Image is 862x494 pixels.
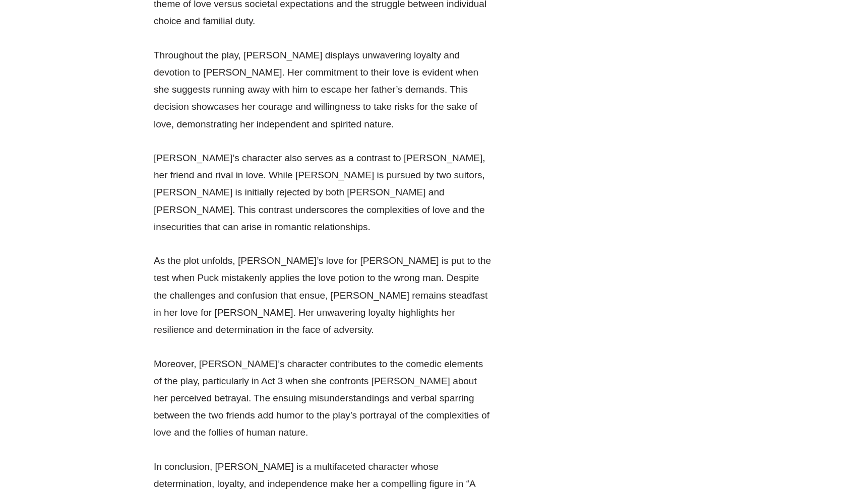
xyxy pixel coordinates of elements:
[154,47,491,133] p: Throughout the play, [PERSON_NAME] displays unwavering loyalty and devotion to [PERSON_NAME]. Her...
[154,150,491,236] p: [PERSON_NAME]’s character also serves as a contrast to [PERSON_NAME], her friend and rival in lov...
[154,356,491,442] p: Moreover, [PERSON_NAME]’s character contributes to the comedic elements of the play, particularly...
[154,252,491,338] p: As the plot unfolds, [PERSON_NAME]’s love for [PERSON_NAME] is put to the test when Puck mistaken...
[689,380,862,494] iframe: Chat Widget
